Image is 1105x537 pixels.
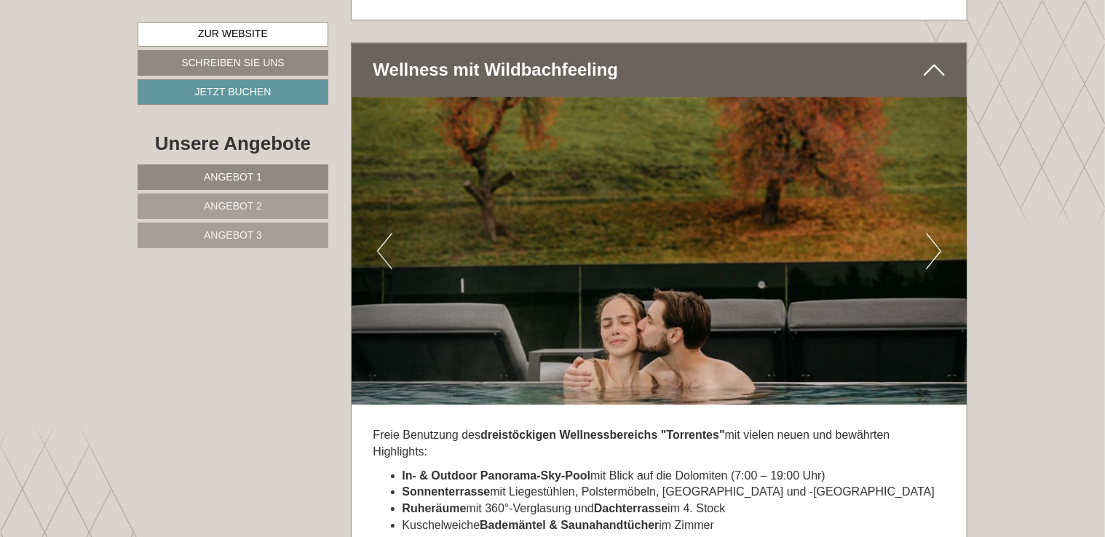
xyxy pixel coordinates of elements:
[138,130,328,157] div: Unsere Angebote
[204,171,262,183] span: Angebot 1
[138,50,328,76] a: Schreiben Sie uns
[403,517,946,534] li: Kuschelweiche im Zimmer
[480,429,725,441] strong: dreistöckigen Wellnessbereichs "Torrentes"
[138,79,328,105] a: Jetzt buchen
[403,469,591,482] strong: In- & Outdoor Panorama-Sky-Pool
[403,468,946,485] li: mit Blick auf die Dolomiten (7:00 – 19:00 Uhr)
[373,427,946,461] p: Freie Benutzung des mit vielen neuen und bewährten Highlights:
[138,22,328,47] a: Zur Website
[403,501,946,517] li: mit 360°-Verglasung und im 4. Stock
[403,502,467,514] strong: Ruheräume
[204,200,262,212] span: Angebot 2
[352,43,967,97] div: Wellness mit Wildbachfeeling
[594,502,668,514] strong: Dachterrasse
[403,484,946,501] li: mit Liegestühlen, Polstermöbeln, [GEOGRAPHIC_DATA] und -[GEOGRAPHIC_DATA]
[403,485,491,498] strong: Sonnenterrasse
[377,233,392,269] button: Previous
[204,229,262,241] span: Angebot 3
[480,519,659,531] strong: Bademäntel & Saunahandtücher
[926,233,941,269] button: Next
